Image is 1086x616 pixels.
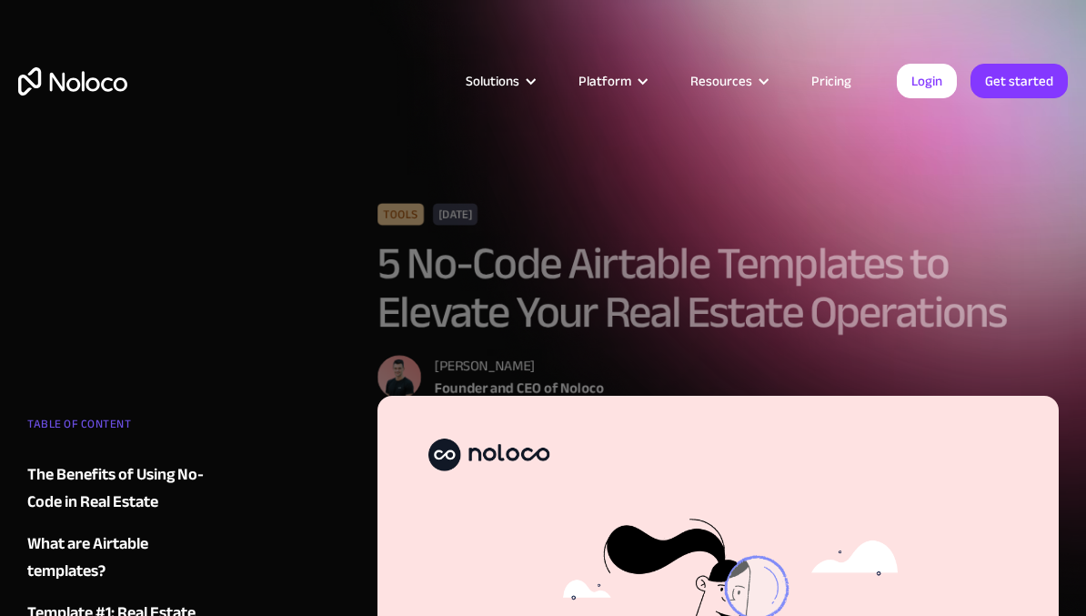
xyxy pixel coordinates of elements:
div: Platform [578,69,631,93]
h1: 5 No-Code Airtable Templates to Elevate Your Real Estate Operations [377,238,1059,337]
div: Solutions [466,69,519,93]
div: Resources [690,69,752,93]
a: Login [897,64,957,98]
a: What are Airtable templates? [27,530,228,585]
a: Pricing [789,69,874,93]
div: [PERSON_NAME] [435,355,604,377]
div: Platform [556,69,668,93]
a: Get started [970,64,1068,98]
a: home [18,67,127,96]
div: [DATE] [433,203,478,225]
div: Resources [668,69,789,93]
div: Solutions [443,69,556,93]
a: The Benefits of Using No-Code in Real Estate [27,461,228,516]
div: TABLE OF CONTENT [27,410,228,447]
div: Founder and CEO of Noloco [435,377,604,399]
div: Tools [377,203,424,225]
